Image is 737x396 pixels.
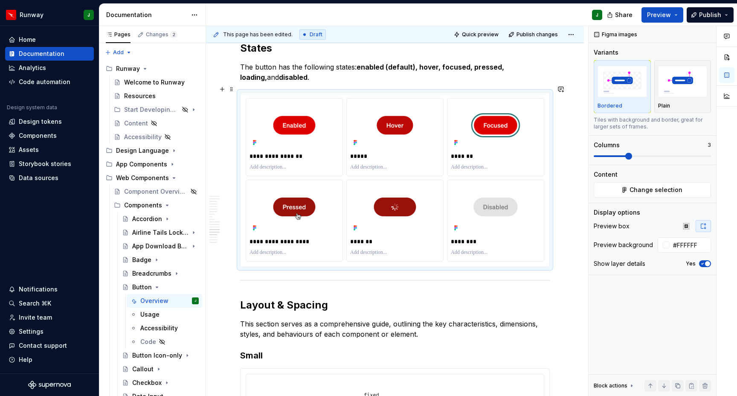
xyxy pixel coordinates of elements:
button: Publish [687,7,734,23]
h2: Layout & Spacing [240,298,550,312]
button: placeholderPlain [654,60,711,113]
div: Contact support [19,341,67,350]
div: Display options [594,208,640,217]
div: Block actions [594,380,635,392]
div: Start Developing (AEM) [124,105,179,114]
div: Show layer details [594,259,645,268]
a: Accordion [119,212,202,226]
div: Design Language [102,144,202,157]
div: Web Components [116,174,169,182]
input: Auto [670,237,711,253]
button: Add [102,47,134,58]
button: Share [603,7,638,23]
a: Design tokens [5,115,94,128]
div: J [194,297,196,305]
div: Components [110,198,202,212]
a: Storybook stories [5,157,94,171]
label: Yes [686,260,696,267]
a: Code automation [5,75,94,89]
span: Publish changes [516,31,558,38]
span: Share [615,11,633,19]
button: Publish changes [506,29,562,41]
a: Components [5,129,94,143]
div: Help [19,355,32,364]
div: Notifications [19,285,58,294]
h2: States [240,41,550,55]
div: Accessibility [124,133,162,141]
a: Welcome to Runway [110,76,202,89]
button: Change selection [594,182,711,198]
a: Airline Tails Lockup [119,226,202,239]
div: Code automation [19,78,70,86]
div: Usage [140,310,160,319]
span: Publish [699,11,721,19]
span: 2 [170,31,177,38]
div: Components [19,131,57,140]
a: Invite team [5,311,94,324]
a: OverviewJ [127,294,202,308]
div: Storybook stories [19,160,71,168]
div: Settings [19,327,44,336]
a: Supernova Logo [28,381,71,389]
a: Analytics [5,61,94,75]
div: Columns [594,141,620,149]
a: Usage [127,308,202,321]
span: Draft [310,31,322,38]
div: App Components [102,157,202,171]
div: App Download Button [132,242,189,250]
div: Design system data [7,104,57,111]
div: Variants [594,48,618,57]
div: Search ⌘K [19,299,51,308]
button: Preview [641,7,683,23]
span: This page has been edited. [223,31,293,38]
div: Content [124,119,148,128]
span: Add [113,49,124,56]
div: Resources [124,92,156,100]
div: Badge [132,256,151,264]
img: placeholder [658,66,708,97]
a: Data sources [5,171,94,185]
span: Quick preview [462,31,499,38]
a: Documentation [5,47,94,61]
p: Plain [658,102,670,109]
a: Badge [119,253,202,267]
a: Button [119,280,202,294]
div: J [596,12,598,18]
a: Assets [5,143,94,157]
div: Button Icon-only [132,351,182,360]
button: placeholderBordered [594,60,651,113]
a: Home [5,33,94,47]
div: Components [124,201,162,210]
div: Runway [20,11,44,19]
div: App Components [116,160,167,169]
div: Runway [102,62,202,76]
div: Documentation [19,49,64,58]
button: RunwayJ [2,6,97,24]
div: Design Language [116,146,169,155]
div: Web Components [102,171,202,185]
p: Bordered [598,102,622,109]
h3: Small [240,349,550,361]
p: The button has the following states: and . [240,62,550,82]
div: Documentation [106,11,187,19]
div: Checkbox [132,379,162,387]
div: Breadcrumbs [132,269,171,278]
div: Callout [132,365,154,373]
div: Accordion [132,215,162,223]
div: J [87,12,90,18]
span: Preview [647,11,671,19]
div: Home [19,35,36,44]
p: This section serves as a comprehensive guide, outlining the key characteristics, dimensions, styl... [240,319,550,339]
a: Resources [110,89,202,103]
a: Accessibility [110,130,202,144]
a: App Download Button [119,239,202,253]
div: Preview background [594,241,653,249]
a: Settings [5,325,94,338]
button: Contact support [5,339,94,352]
a: Button Icon-only [119,349,202,362]
div: Welcome to Runway [124,78,185,87]
div: Content [594,170,618,179]
button: Search ⌘K [5,297,94,310]
div: Button [132,283,152,291]
span: Change selection [630,186,682,194]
